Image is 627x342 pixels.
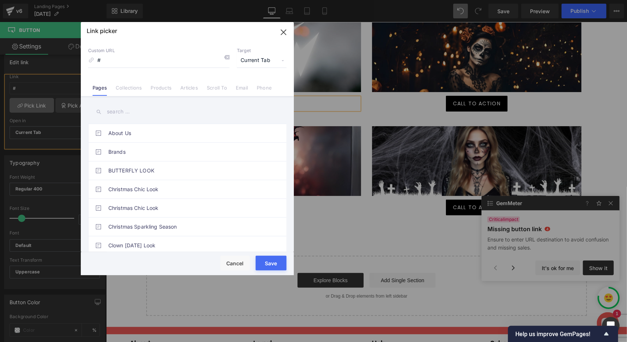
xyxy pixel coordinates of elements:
[207,85,227,96] a: Scroll To
[116,85,142,96] a: Collections
[220,256,250,270] button: Cancel
[108,143,270,161] a: Brands
[237,48,287,54] p: Target
[237,54,287,68] span: Current Tab
[256,256,287,270] button: Save
[257,85,272,96] a: Phone
[266,0,475,70] img: Halloween Skeleton Look
[88,103,287,120] input: search ...
[119,74,181,90] a: Call To Action
[515,330,611,338] button: Show survey - Help us improve GemPages!
[347,78,394,85] span: Call To Action
[88,48,230,54] p: Custom URL
[191,251,257,266] a: Explore Blocks
[266,318,313,326] p: Help
[46,0,255,70] img: Halloween Clown Look
[108,218,270,236] a: Christmas Sparkling Season
[87,27,117,34] p: Link picker
[108,161,270,180] a: BUTTERFLY LOOK
[489,290,515,314] inbox-online-store-chat: Shopify online store chat
[180,85,198,96] a: Articles
[347,182,394,189] span: Call To Action
[148,318,255,326] p: Legal
[151,85,172,96] a: Products
[52,272,469,277] p: or Drag & Drop elements from left sidebar
[108,180,270,199] a: Christmas Chic Look
[88,54,230,68] input: https://gempages.net
[93,85,107,96] a: Pages
[108,236,270,255] a: Clown [DATE] Look
[515,331,602,338] span: Help us improve GemPages!
[340,178,401,193] a: Call To Action
[126,182,174,189] span: Call To Action
[236,85,248,96] a: Email
[108,199,270,217] a: Christmas Chic Look
[602,317,620,335] div: Open Intercom Messenger
[126,78,174,85] span: Call To Action
[340,74,401,90] a: Call To Action
[24,318,97,326] p: About
[119,178,181,193] a: Call To Action
[263,251,329,266] a: Add Single Section
[108,124,270,142] a: About Us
